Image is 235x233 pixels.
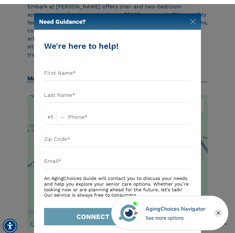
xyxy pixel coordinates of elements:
input: Phone* [68,105,191,121]
button: Close [190,14,196,21]
div: See more options [146,210,205,217]
div: AgingChoices Navigator [146,201,205,209]
img: avatar [117,198,140,220]
input: Last Name* [44,83,191,99]
button: CONNECT WITH A GUIDE [44,204,191,221]
input: Zip Code* [44,128,191,143]
img: modal-close.svg [190,15,196,21]
div: Accessibility Menu [3,215,17,229]
div: Close [214,205,222,213]
input: Email* [44,150,191,165]
div: We're here to help! [44,36,191,48]
div: An AgingChoices Guide will contact you to discuss your needs and help you explore your senior car... [44,172,191,194]
h5: Need Guidance? [39,9,86,26]
input: First Name* [44,61,191,77]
